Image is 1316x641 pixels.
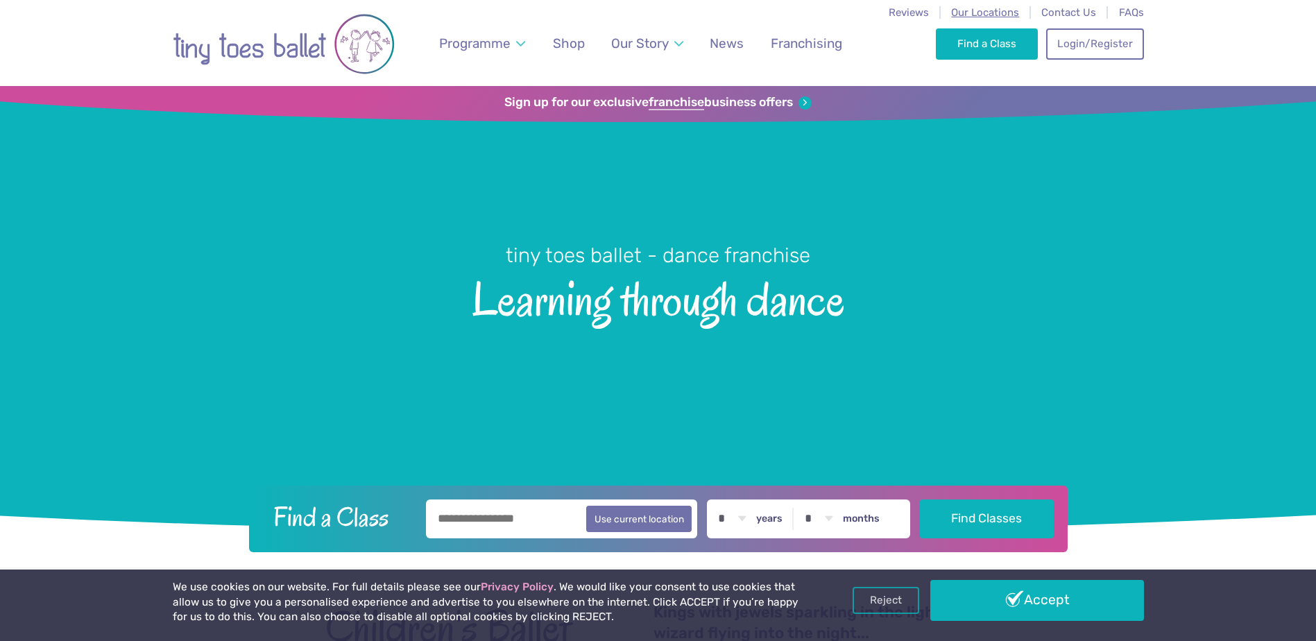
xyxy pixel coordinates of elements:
[586,506,692,532] button: Use current location
[843,513,880,525] label: months
[173,9,395,79] img: tiny toes ballet
[432,27,531,60] a: Programme
[553,35,585,51] span: Shop
[889,6,929,19] a: Reviews
[1041,6,1096,19] a: Contact Us
[756,513,783,525] label: years
[611,35,669,51] span: Our Story
[262,499,416,534] h2: Find a Class
[24,269,1292,325] span: Learning through dance
[853,587,919,613] a: Reject
[546,27,591,60] a: Shop
[504,95,812,110] a: Sign up for our exclusivefranchisebusiness offers
[1046,28,1143,59] a: Login/Register
[771,35,842,51] span: Franchising
[703,27,751,60] a: News
[173,580,804,625] p: We use cookies on our website. For full details please see our . We would like your consent to us...
[439,35,511,51] span: Programme
[1119,6,1144,19] a: FAQs
[951,6,1019,19] a: Our Locations
[506,243,810,267] small: tiny toes ballet - dance franchise
[604,27,690,60] a: Our Story
[649,95,704,110] strong: franchise
[481,581,554,593] a: Privacy Policy
[920,499,1054,538] button: Find Classes
[710,35,744,51] span: News
[930,580,1144,620] a: Accept
[936,28,1038,59] a: Find a Class
[764,27,848,60] a: Franchising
